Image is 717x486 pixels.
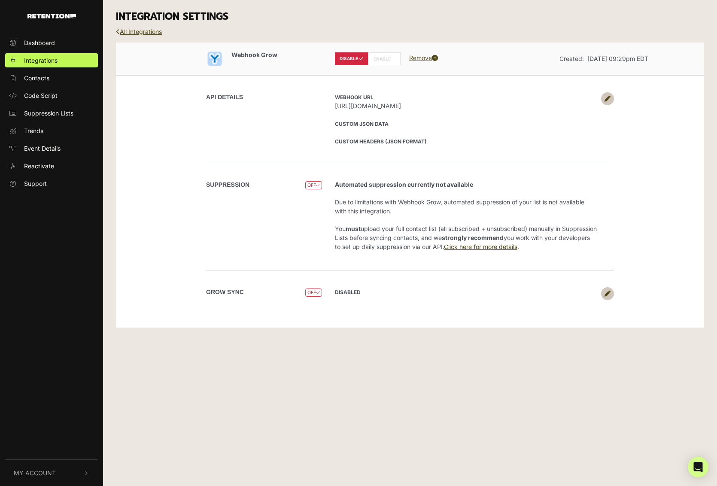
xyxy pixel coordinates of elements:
[335,289,361,295] strong: DISABLED
[206,288,244,297] label: Grow Sync
[231,51,277,58] span: Webhook Grow
[116,28,162,35] a: All Integrations
[24,91,58,100] span: Code Script
[442,234,504,241] strong: strongly recommend
[409,54,438,61] a: Remove
[5,71,98,85] a: Contacts
[335,181,473,188] strong: Automated suppression currently not available
[24,38,55,47] span: Dashboard
[559,55,584,62] span: Created:
[14,468,56,477] span: My Account
[24,179,47,188] span: Support
[24,144,61,153] span: Event Details
[305,289,322,297] span: OFF
[5,141,98,155] a: Event Details
[206,50,223,67] img: Webhook Grow
[335,197,597,216] p: Due to limitations with Webhook Grow, automated suppression of your list is not available with th...
[5,88,98,103] a: Code Script
[335,121,389,127] strong: Custom JSON Data
[5,53,98,67] a: Integrations
[5,36,98,50] a: Dashboard
[335,101,597,110] span: [URL][DOMAIN_NAME]
[24,56,58,65] span: Integrations
[5,460,98,486] button: My Account
[24,73,49,82] span: Contacts
[368,52,401,65] label: ENABLE
[335,138,427,145] strong: Custom Headers (JSON format)
[206,93,243,102] label: API DETAILS
[587,55,648,62] span: [DATE] 09:29pm EDT
[5,124,98,138] a: Trends
[335,94,374,100] strong: Webhook URL
[688,457,708,477] div: Open Intercom Messenger
[116,11,704,23] h3: INTEGRATION SETTINGS
[24,161,54,170] span: Reactivate
[335,52,368,65] label: DISABLE
[24,126,43,135] span: Trends
[346,225,361,232] strong: must
[24,109,73,118] span: Suppression Lists
[335,224,597,251] p: You upload your full contact list (all subscribed + unsubscribed) manually in Suppression Lists b...
[5,176,98,191] a: Support
[27,14,76,18] img: Retention.com
[206,180,249,189] label: SUPPRESSION
[444,243,517,250] a: Click here for more details
[5,159,98,173] a: Reactivate
[305,181,322,189] span: OFF
[5,106,98,120] a: Suppression Lists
